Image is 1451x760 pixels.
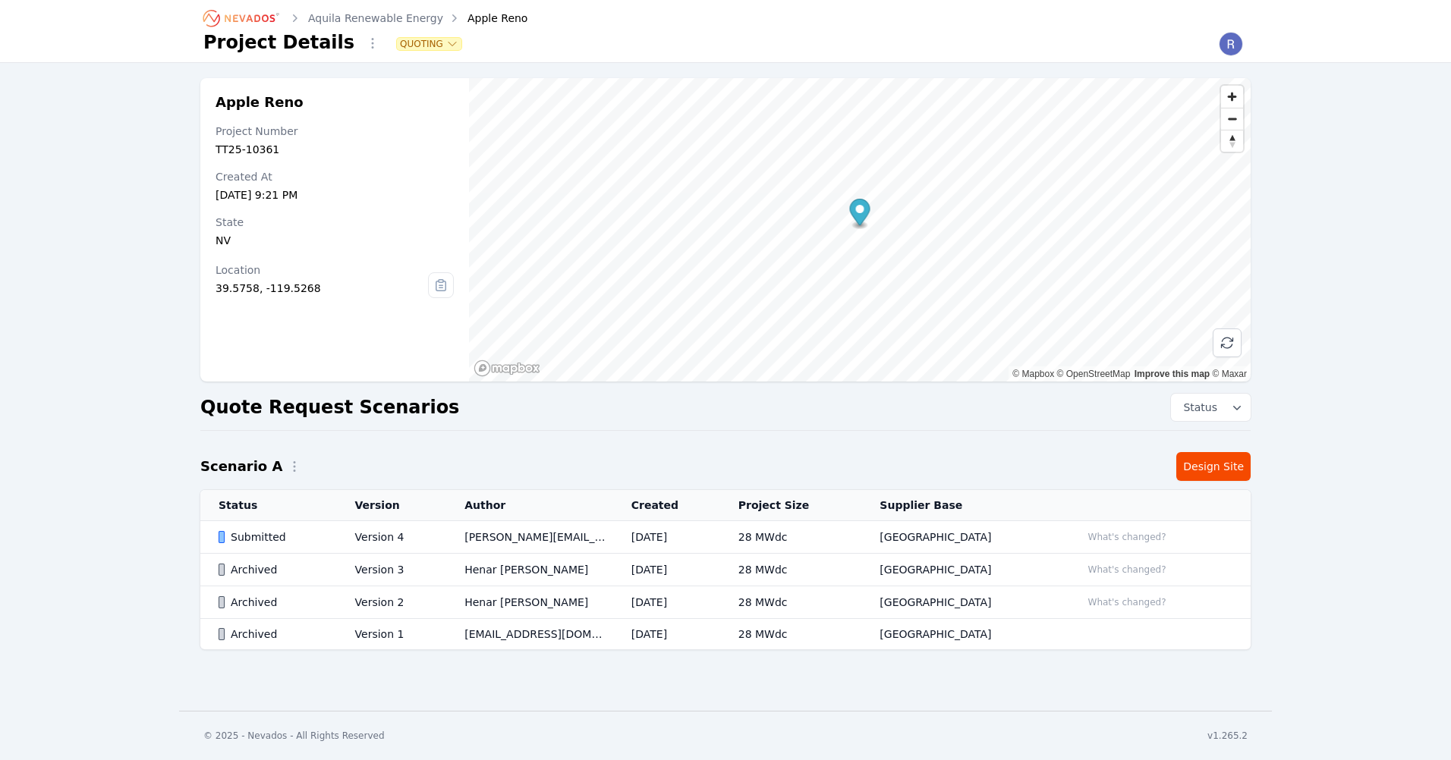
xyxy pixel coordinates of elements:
button: Zoom out [1221,108,1243,130]
a: Aquila Renewable Energy [308,11,443,26]
h2: Scenario A [200,456,282,477]
td: 28 MWdc [720,521,862,554]
div: Project Number [216,124,454,139]
td: [GEOGRAPHIC_DATA] [861,554,1062,586]
th: Created [613,490,720,521]
h1: Project Details [203,30,354,55]
a: Design Site [1176,452,1251,481]
a: Improve this map [1135,369,1210,379]
button: What's changed? [1081,594,1173,611]
div: Location [216,262,428,278]
tr: ArchivedVersion 3Henar [PERSON_NAME][DATE]28 MWdc[GEOGRAPHIC_DATA]What's changed? [200,554,1251,586]
div: © 2025 - Nevados - All Rights Reserved [203,730,385,742]
canvas: Map [469,78,1251,382]
button: Quoting [397,38,461,50]
div: Archived [219,627,329,642]
td: [GEOGRAPHIC_DATA] [861,521,1062,554]
td: [PERSON_NAME][EMAIL_ADDRESS][PERSON_NAME][DOMAIN_NAME] [446,521,613,554]
a: Maxar [1212,369,1247,379]
div: Submitted [219,529,329,545]
span: Status [1177,400,1217,415]
td: 28 MWdc [720,554,862,586]
td: Henar [PERSON_NAME] [446,554,613,586]
th: Status [200,490,337,521]
button: What's changed? [1081,529,1173,545]
span: Zoom out [1221,108,1243,130]
th: Author [446,490,613,521]
img: Riley Caron [1219,32,1243,56]
div: TT25-10361 [216,142,454,157]
div: [DATE] 9:21 PM [216,187,454,203]
td: [GEOGRAPHIC_DATA] [861,586,1062,619]
td: [EMAIL_ADDRESS][DOMAIN_NAME] [446,619,613,650]
tr: SubmittedVersion 4[PERSON_NAME][EMAIL_ADDRESS][PERSON_NAME][DOMAIN_NAME][DATE]28 MWdc[GEOGRAPHIC_... [200,521,1251,554]
h2: Apple Reno [216,93,454,111]
td: Version 3 [337,554,447,586]
td: Version 1 [337,619,447,650]
div: State [216,215,454,230]
td: Version 4 [337,521,447,554]
a: Mapbox homepage [474,360,540,377]
button: Status [1171,394,1251,421]
button: What's changed? [1081,561,1173,578]
span: Reset bearing to north [1221,130,1243,152]
div: Created At [216,169,454,184]
td: [DATE] [613,619,720,650]
td: [DATE] [613,586,720,619]
nav: Breadcrumb [203,6,527,30]
td: Version 2 [337,586,447,619]
div: 39.5758, -119.5268 [216,281,428,296]
h2: Quote Request Scenarios [200,395,459,419]
div: NV [216,233,454,248]
td: Henar [PERSON_NAME] [446,586,613,619]
th: Version [337,490,447,521]
div: v1.265.2 [1207,730,1248,742]
td: 28 MWdc [720,619,862,650]
th: Supplier Base [861,490,1062,521]
td: 28 MWdc [720,586,862,619]
button: Zoom in [1221,86,1243,108]
a: Mapbox [1012,369,1054,379]
div: Map marker [849,199,870,230]
tr: ArchivedVersion 2Henar [PERSON_NAME][DATE]28 MWdc[GEOGRAPHIC_DATA]What's changed? [200,586,1251,619]
td: [GEOGRAPHIC_DATA] [861,619,1062,650]
th: Project Size [720,490,862,521]
button: Reset bearing to north [1221,130,1243,152]
div: Apple Reno [446,11,527,26]
div: Archived [219,595,329,610]
td: [DATE] [613,554,720,586]
td: [DATE] [613,521,720,554]
a: OpenStreetMap [1057,369,1131,379]
tr: ArchivedVersion 1[EMAIL_ADDRESS][DOMAIN_NAME][DATE]28 MWdc[GEOGRAPHIC_DATA] [200,619,1251,650]
div: Archived [219,562,329,577]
